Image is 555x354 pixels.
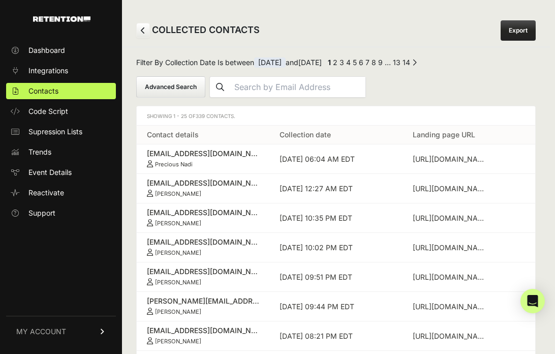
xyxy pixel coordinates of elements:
[413,302,489,312] div: https://www.georgiapolicy.org/publications/a-review-of-lot-and-home-size-minimums-in-georgia/#hom...
[385,58,391,67] span: …
[196,113,235,119] span: 339 Contacts.
[298,58,322,67] span: [DATE]
[365,58,369,67] a: Page 7
[28,127,82,137] span: Supression Lists
[147,178,259,188] div: [EMAIL_ADDRESS][DOMAIN_NAME]
[280,130,331,139] a: Collection date
[147,267,259,277] div: [EMAIL_ADDRESS][DOMAIN_NAME]
[28,66,68,76] span: Integrations
[269,321,402,351] td: [DATE] 08:21 PM EDT
[413,272,489,282] div: https://www.georgiapolicy.org/news/how-homeschoolers-can-use-the-georgia-promise-scholarship/
[403,58,410,67] a: Page 14
[413,184,489,194] div: https://www.georgiapolicy.org/news/cobb-county-transit-plan-has-a-lot-to-like-but-also-potential-...
[33,16,90,22] img: Retention.com
[6,205,116,221] a: Support
[413,154,489,164] div: https://www.georgiapolicy.org/news/why-are-so-many-data-centers-popping-up-in-georgia/
[147,208,259,227] a: [EMAIL_ADDRESS][DOMAIN_NAME] [PERSON_NAME]
[147,149,259,168] a: [EMAIL_ADDRESS][DOMAIN_NAME] Precious Nadi
[359,58,363,67] a: Page 6
[155,190,201,197] small: [PERSON_NAME]
[28,86,58,96] span: Contacts
[147,208,259,218] div: [EMAIL_ADDRESS][DOMAIN_NAME]
[6,83,116,99] a: Contacts
[147,296,259,306] div: [PERSON_NAME][EMAIL_ADDRESS][PERSON_NAME][DOMAIN_NAME]
[147,178,259,197] a: [EMAIL_ADDRESS][DOMAIN_NAME] [PERSON_NAME]
[393,58,400,67] a: Page 13
[328,58,331,67] em: Page 1
[6,164,116,181] a: Event Details
[413,213,489,223] div: https://www.georgiapolicy.org/news/how-homeschoolers-can-use-the-georgia-promise-scholarship/?utm...
[147,130,199,139] a: Contact details
[6,103,116,120] a: Code Script
[147,326,259,345] a: [EMAIL_ADDRESS][DOMAIN_NAME] [PERSON_NAME]
[269,144,402,174] td: [DATE] 06:04 AM EDT
[254,57,286,68] span: [DATE]
[6,144,116,160] a: Trends
[269,292,402,321] td: [DATE] 09:44 PM EDT
[28,188,64,198] span: Reactivate
[6,42,116,58] a: Dashboard
[269,233,402,262] td: [DATE] 10:02 PM EDT
[378,58,383,67] a: Page 9
[413,243,489,253] div: https://www.georgiapolicy.org/news/why-are-so-many-data-centers-popping-up-in-georgia/
[147,326,259,336] div: [EMAIL_ADDRESS][DOMAIN_NAME]
[155,308,201,315] small: [PERSON_NAME]
[147,267,259,286] a: [EMAIL_ADDRESS][DOMAIN_NAME] [PERSON_NAME]
[326,57,417,70] div: Pagination
[28,147,51,157] span: Trends
[346,58,351,67] a: Page 4
[6,124,116,140] a: Supression Lists
[372,58,376,67] a: Page 8
[136,57,322,70] span: Filter By Collection Date Is between and
[147,113,235,119] span: Showing 1 - 25 of
[155,249,201,256] small: [PERSON_NAME]
[16,327,66,337] span: MY ACCOUNT
[413,331,489,341] div: https://www.georgiapolicy.org/news/make-it-easier-to-work/
[269,203,402,233] td: [DATE] 10:35 PM EDT
[155,338,201,345] small: [PERSON_NAME]
[353,58,357,67] a: Page 5
[28,167,72,178] span: Event Details
[136,23,260,38] h2: COLLECTED CONTACTS
[147,149,259,159] div: [EMAIL_ADDRESS][DOMAIN_NAME]
[6,316,116,347] a: MY ACCOUNT
[147,237,259,247] div: [EMAIL_ADDRESS][DOMAIN_NAME]
[28,45,65,55] span: Dashboard
[28,208,55,218] span: Support
[230,77,365,97] input: Search by Email Address
[413,130,475,139] a: Landing page URL
[269,174,402,203] td: [DATE] 12:27 AM EDT
[136,76,205,98] button: Advanced Search
[155,279,201,286] small: [PERSON_NAME]
[6,185,116,201] a: Reactivate
[333,58,337,67] a: Page 2
[340,58,344,67] a: Page 3
[28,106,68,116] span: Code Script
[147,296,259,315] a: [PERSON_NAME][EMAIL_ADDRESS][PERSON_NAME][DOMAIN_NAME] [PERSON_NAME]
[155,220,201,227] small: [PERSON_NAME]
[6,63,116,79] a: Integrations
[520,289,545,313] div: Open Intercom Messenger
[269,262,402,292] td: [DATE] 09:51 PM EDT
[501,20,536,41] a: Export
[155,161,193,168] small: Precious Nadi
[147,237,259,256] a: [EMAIL_ADDRESS][DOMAIN_NAME] [PERSON_NAME]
